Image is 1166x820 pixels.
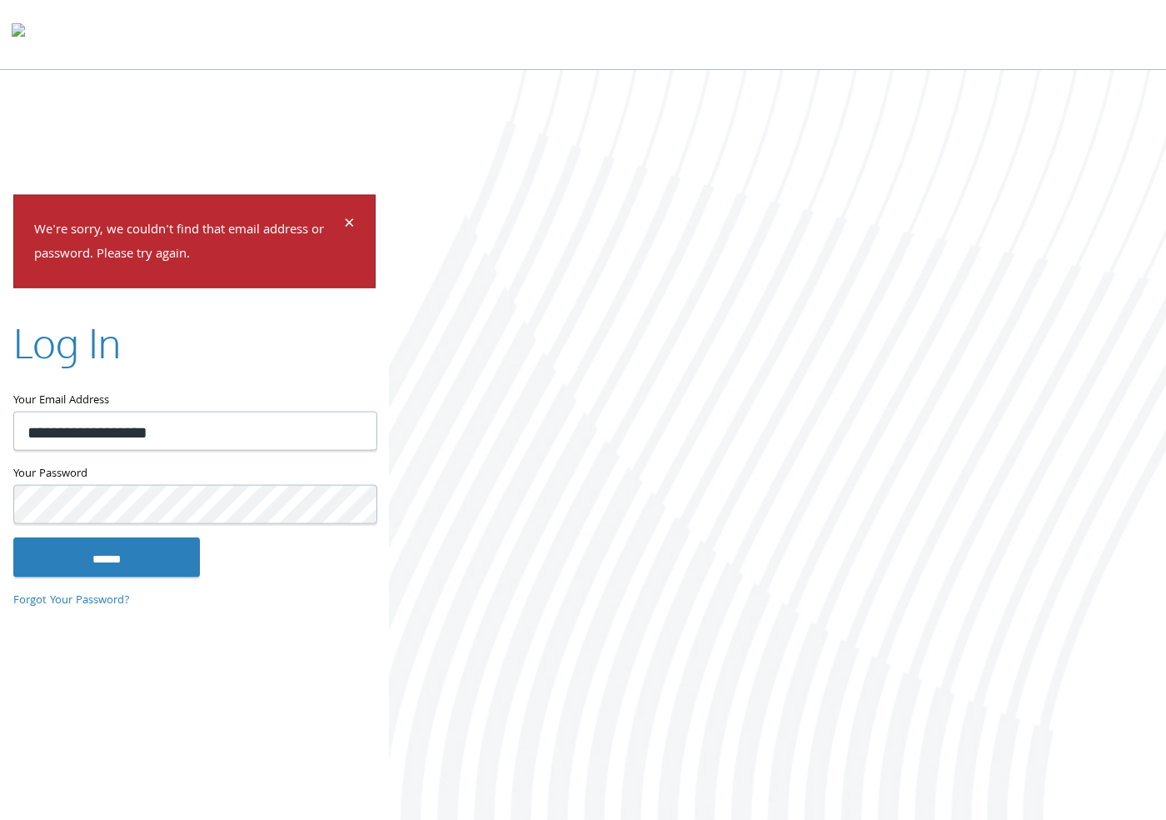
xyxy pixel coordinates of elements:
label: Your Password [13,463,376,484]
button: Dismiss alert [344,216,355,236]
a: Forgot Your Password? [13,592,130,610]
span: × [344,209,355,242]
h2: Log In [13,314,121,370]
img: todyl-logo-dark.svg [12,17,25,51]
p: We're sorry, we couldn't find that email address or password. Please try again. [34,219,341,267]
